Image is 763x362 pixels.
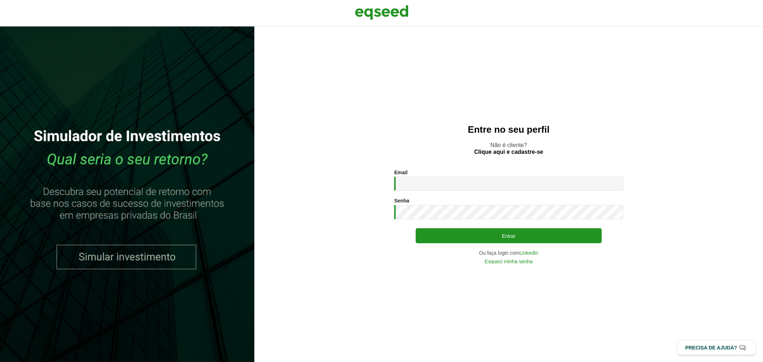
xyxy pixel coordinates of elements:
h2: Entre no seu perfil [269,124,749,135]
div: Ou faça login com [394,250,623,255]
button: Entrar [416,228,602,243]
a: LinkedIn [519,250,538,255]
label: Senha [394,198,409,203]
p: Não é cliente? [269,142,749,155]
label: Email [394,170,407,175]
a: Esqueci minha senha [485,259,533,264]
img: EqSeed Logo [355,4,409,21]
a: Clique aqui e cadastre-se [474,149,543,155]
